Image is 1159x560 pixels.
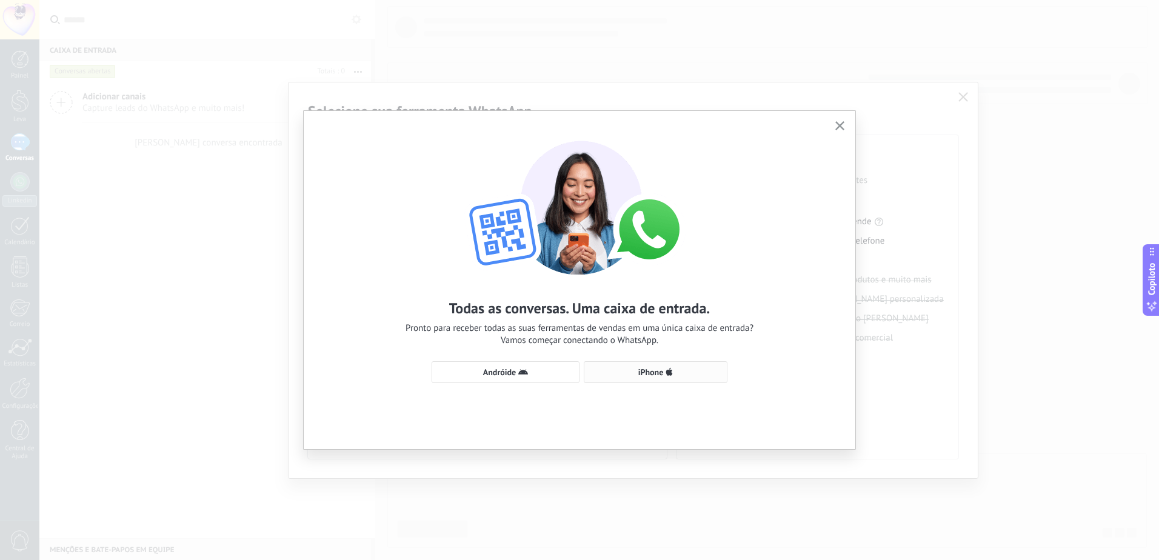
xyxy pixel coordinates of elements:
span: Andróide [483,368,516,376]
span: iPhone [638,368,664,376]
span: Pronto para receber todas as suas ferramentas de vendas em uma única caixa de entrada? Vamos come... [406,322,753,347]
img: wa-lite-select-device.png [446,129,713,275]
span: Copiloto [1146,263,1158,296]
h2: Todas as conversas. Uma caixa de entrada. [449,299,710,318]
button: Andróide [432,361,579,383]
button: iPhone [584,361,727,383]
